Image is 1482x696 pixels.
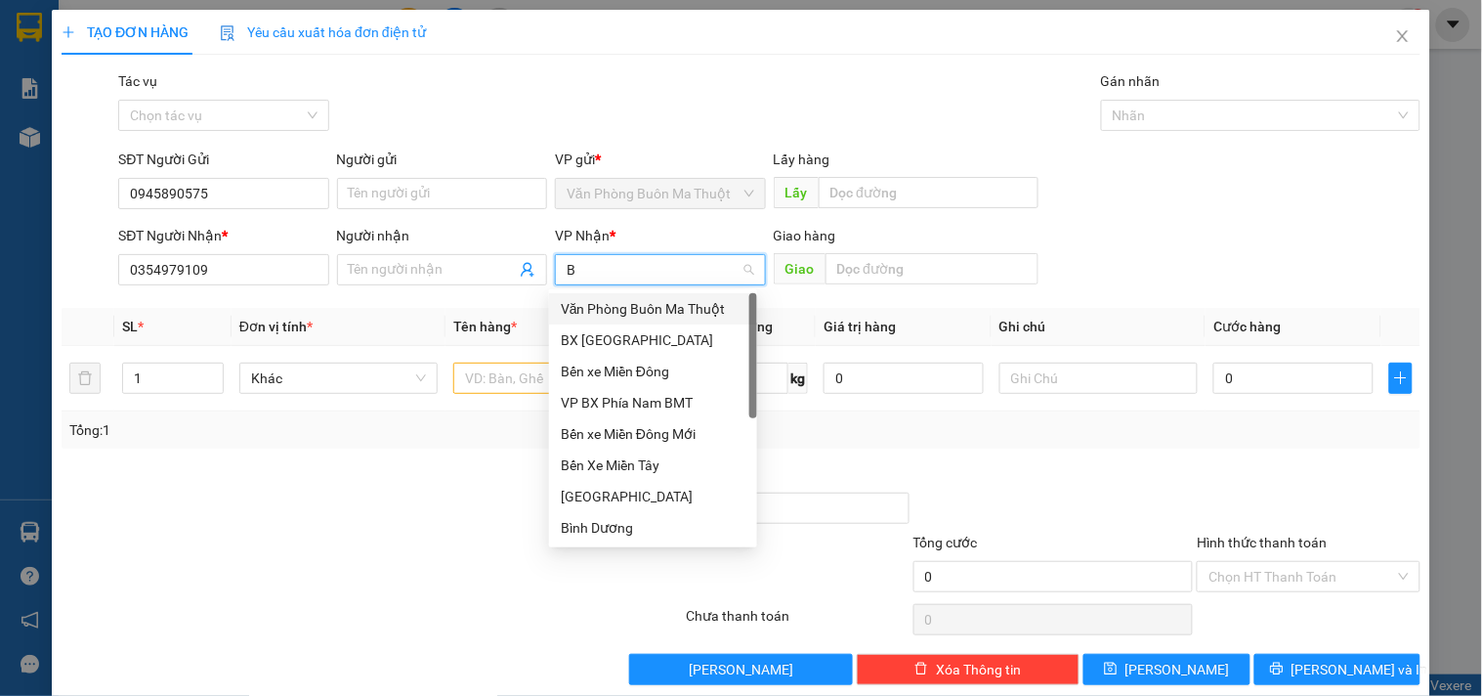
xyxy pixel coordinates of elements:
[549,293,757,325] div: Văn Phòng Buôn Ma Thuột
[561,361,745,382] div: Bến xe Miền Đông
[824,319,896,334] span: Giá trị hàng
[1395,28,1411,44] span: close
[251,364,426,393] span: Khác
[689,659,793,680] span: [PERSON_NAME]
[549,481,757,512] div: Bình Phước
[774,253,826,284] span: Giao
[549,512,757,544] div: Bình Dương
[1254,654,1420,685] button: printer[PERSON_NAME] và In
[1270,662,1284,677] span: printer
[549,325,757,356] div: BX Tây Ninh
[220,24,426,40] span: Yêu cầu xuất hóa đơn điện tử
[824,363,984,394] input: 0
[239,319,313,334] span: Đơn vị tính
[555,149,765,170] div: VP gửi
[118,73,157,89] label: Tác vụ
[1104,662,1118,677] span: save
[561,423,745,445] div: Bến xe Miền Đông Mới
[453,363,652,394] input: VD: Bàn, Ghế
[561,517,745,539] div: Bình Dương
[774,152,830,167] span: Lấy hàng
[561,392,745,413] div: VP BX Phía Nam BMT
[914,662,928,677] span: delete
[1389,363,1413,394] button: plus
[819,177,1038,208] input: Dọc đường
[684,605,910,639] div: Chưa thanh toán
[1083,654,1249,685] button: save[PERSON_NAME]
[788,363,808,394] span: kg
[453,319,517,334] span: Tên hàng
[118,149,328,170] div: SĐT Người Gửi
[992,308,1206,346] th: Ghi chú
[69,419,573,441] div: Tổng: 1
[122,319,138,334] span: SL
[936,659,1021,680] span: Xóa Thông tin
[913,535,978,550] span: Tổng cước
[1101,73,1161,89] label: Gán nhãn
[62,25,75,39] span: plus
[774,228,836,243] span: Giao hàng
[520,262,535,278] span: user-add
[1291,659,1428,680] span: [PERSON_NAME] và In
[999,363,1198,394] input: Ghi Chú
[549,450,757,481] div: Bến Xe Miền Tây
[1390,370,1412,386] span: plus
[549,418,757,450] div: Bến xe Miền Đông Mới
[337,225,547,246] div: Người nhận
[62,24,189,40] span: TẠO ĐƠN HÀNG
[1213,319,1281,334] span: Cước hàng
[549,356,757,387] div: Bến xe Miền Đông
[857,654,1080,685] button: deleteXóa Thông tin
[69,363,101,394] button: delete
[118,225,328,246] div: SĐT Người Nhận
[774,177,819,208] span: Lấy
[1197,535,1327,550] label: Hình thức thanh toán
[561,486,745,507] div: [GEOGRAPHIC_DATA]
[567,179,753,208] span: Văn Phòng Buôn Ma Thuột
[629,654,852,685] button: [PERSON_NAME]
[826,253,1038,284] input: Dọc đường
[561,298,745,320] div: Văn Phòng Buôn Ma Thuột
[1125,659,1230,680] span: [PERSON_NAME]
[220,25,235,41] img: icon
[561,329,745,351] div: BX [GEOGRAPHIC_DATA]
[561,455,745,476] div: Bến Xe Miền Tây
[1376,10,1430,65] button: Close
[337,149,547,170] div: Người gửi
[549,387,757,418] div: VP BX Phía Nam BMT
[555,228,610,243] span: VP Nhận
